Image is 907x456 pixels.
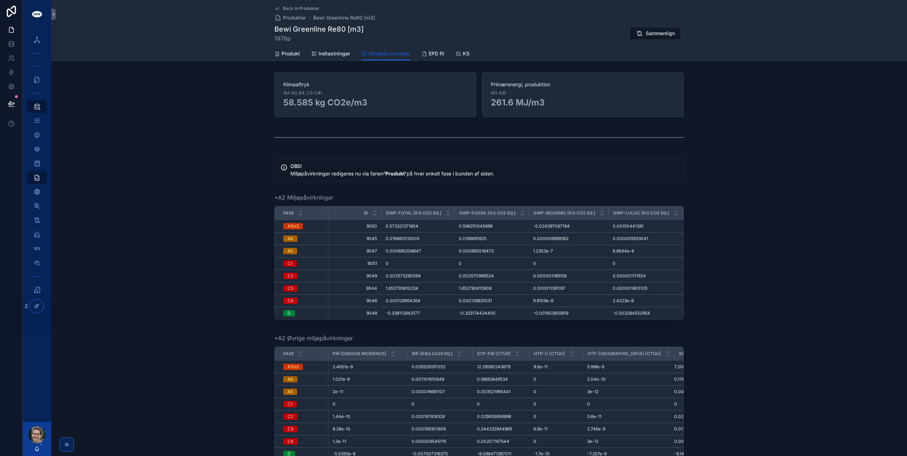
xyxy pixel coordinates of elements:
span: GWP-Total [kg CO2 eq.] [386,210,441,216]
span: Miljøpåvirkninger [369,50,410,57]
span: 0 [386,261,388,266]
span: -0.003284552954 [613,310,650,316]
span: 3.6e-11 [587,414,601,419]
span: 0.573321371854 [386,223,418,229]
span: PM [Disease incidence] [333,351,386,357]
span: 0.000001189158 [533,273,567,279]
span: Primærenergi, produktion [491,81,675,88]
span: 0.000895208647 [386,248,421,254]
span: 9.9109e-8 [533,298,553,304]
span: Sammenlign [646,30,675,37]
div: C1 [288,260,293,267]
span: 0.000016681107 [412,389,445,395]
span: 0 [674,401,677,407]
div: C4 [288,298,294,304]
span: 0.029935956998 [477,414,511,419]
h5: OBS! [290,164,678,169]
a: KS [456,47,469,61]
span: +A2 Miljøpåvirkninger [274,193,333,202]
div: D [288,310,291,316]
span: Produkter [283,14,306,21]
span: GWP-biogenic [kg CO2 eq.] [533,210,595,216]
span: -0.024397067164 [533,223,570,229]
span: 0.000128954364 [386,298,420,304]
div: A1to3 [288,223,299,229]
div: C2 [288,413,293,420]
div: A1to3 [288,364,299,370]
span: (A1-A3, B4, C3-C4) [283,90,322,96]
span: Produkt [281,50,300,57]
span: 1.021e-9 [333,376,350,382]
div: C3 [288,426,293,432]
div: C4 [288,438,294,445]
span: 0.003521965441 [477,389,511,395]
span: 8.28e-10 [333,426,350,432]
span: 9048 [333,310,377,316]
span: 0 [587,401,590,407]
span: 9049 [333,273,377,279]
span: 2e-11 [333,389,343,395]
span: (A1-A3) [491,90,506,96]
span: 6.9e-11 [533,426,548,432]
span: -0.333174434405 [459,310,495,316]
span: 1.3e-11 [333,439,346,444]
div: C2 [288,273,293,279]
h1: Bewi Greenline Re80 [m3] [274,24,364,34]
div: C3 [288,285,293,292]
span: 0 [459,261,462,266]
span: 0 [533,389,536,395]
span: 1.652780613908 [459,286,492,291]
span: 1.2353e-7 [533,248,553,254]
span: 0.012057268961 [674,426,707,432]
span: 9044 [333,286,377,291]
span: 0 [412,401,414,407]
div: scrollable content [23,28,51,305]
span: 9045 [333,236,377,241]
span: 0.001101610848 [412,376,444,382]
span: Klimaaftryk [283,81,467,88]
span: 0.00150441381 [613,223,644,229]
span: 0.000009545119 [412,439,446,444]
span: 0.007139103688 [674,439,708,444]
span: 0.000006899362 [533,236,569,241]
span: 9.6e-11 [533,364,548,370]
span: Miljøpåvirkninger redigeres nu via fanen på hver enkelt fase i bunden af siden. [290,170,494,177]
span: +A2 Øvrige miljøpåvirkninger [274,334,353,342]
span: 1.652793810234 [386,286,418,291]
div: A5 [288,389,293,395]
span: 1.44e-10 [333,414,350,419]
h2: 58.585 kg CO2e/m3 [283,97,467,108]
span: 0.002573290594 [386,273,421,279]
div: Miljøpåvirkninger redigeres nu via fanen **'Produkt'** på hver enkelt fase i bunden af siden. [290,170,678,177]
span: -0.001653855819 [533,310,568,316]
span: HTP-[GEOGRAPHIC_DATA] [CTUh] [587,351,661,357]
button: Sammenlign [630,27,681,40]
span: 0.000128831031 [459,298,492,304]
a: EPD fil [422,47,444,61]
div: C1 [288,401,293,407]
span: 0 [477,401,480,407]
span: 0.18683649534 [477,376,508,382]
span: 0.0166691825 [459,236,487,241]
span: IRP [kBq U235 eq.] [412,351,453,357]
span: 5.168e-9 [587,364,604,370]
span: GWP-luluc [kg CO2 eq.] [613,210,669,216]
span: 0.000001805129 [613,286,647,291]
a: Back to Produkter [274,6,320,11]
span: Fase [283,351,294,357]
div: A4 [288,235,293,242]
span: 0.000895016473 [459,248,494,254]
div: A4 [288,376,293,382]
span: 0 [533,376,536,382]
span: 0.022826301115 [674,414,707,419]
span: 0.016682015005 [386,236,419,241]
span: HTP-c [CTUh] [534,351,565,357]
span: 7.206466043741999 [674,364,715,370]
span: 0.006442492587 [674,389,710,395]
a: Bewi Greenline Re80 [m3] [313,14,375,21]
span: 0.000167816326 [412,414,445,419]
a: Indtastninger [311,47,350,61]
strong: 'Produkt' [383,170,407,177]
span: 0.002570989524 [459,273,494,279]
